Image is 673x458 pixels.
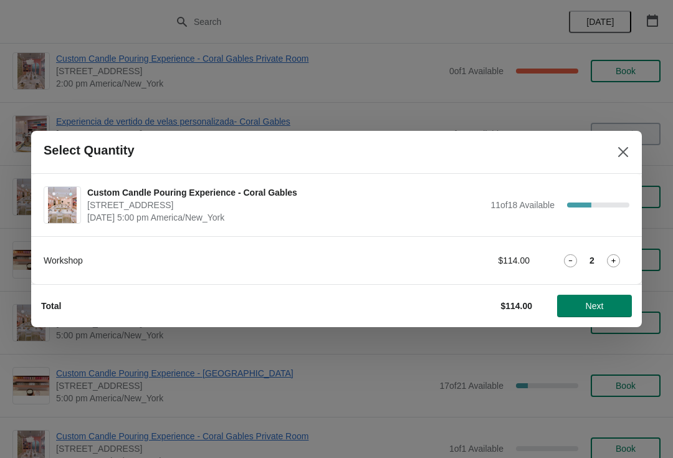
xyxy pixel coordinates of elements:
[557,295,632,317] button: Next
[612,141,634,163] button: Close
[490,200,555,210] span: 11 of 18 Available
[87,211,484,224] span: [DATE] 5:00 pm America/New_York
[44,143,135,158] h2: Select Quantity
[586,301,604,311] span: Next
[589,254,594,267] strong: 2
[48,187,77,223] img: Custom Candle Pouring Experience - Coral Gables | 154 Giralda Avenue, Coral Gables, FL, USA | Oct...
[41,301,61,311] strong: Total
[44,254,389,267] div: Workshop
[87,186,484,199] span: Custom Candle Pouring Experience - Coral Gables
[414,254,530,267] div: $114.00
[500,301,532,311] strong: $114.00
[87,199,484,211] span: [STREET_ADDRESS]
